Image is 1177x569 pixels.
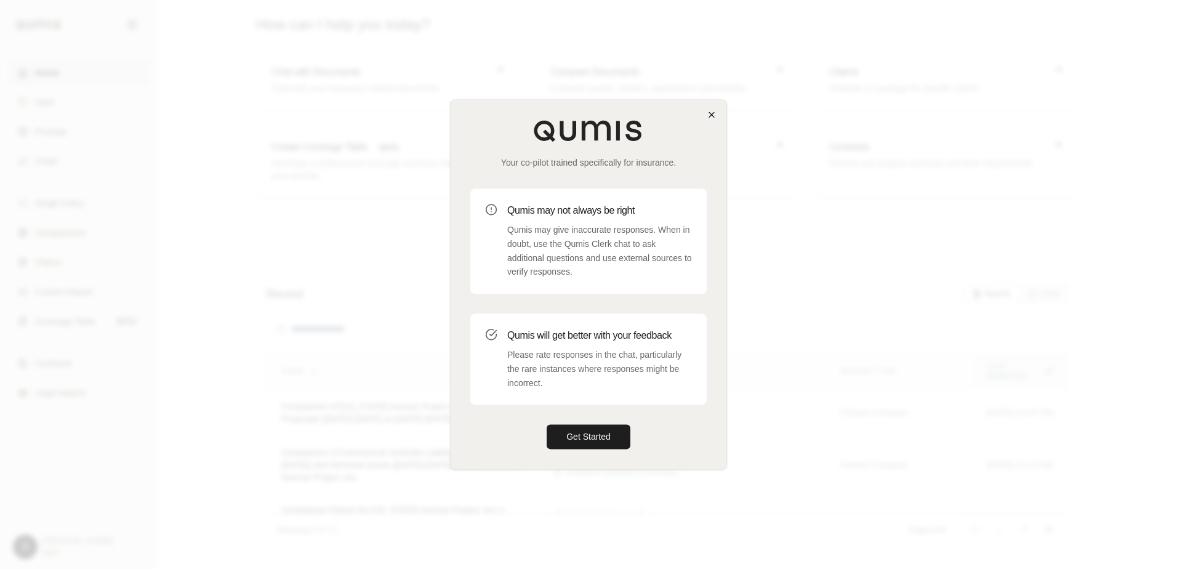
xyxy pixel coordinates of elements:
h3: Qumis may not always be right [507,203,692,218]
button: Get Started [547,425,630,450]
p: Please rate responses in the chat, particularly the rare instances where responses might be incor... [507,348,692,390]
p: Qumis may give inaccurate responses. When in doubt, use the Qumis Clerk chat to ask additional qu... [507,223,692,279]
p: Your co-pilot trained specifically for insurance. [470,156,707,169]
h3: Qumis will get better with your feedback [507,328,692,343]
img: Qumis Logo [533,119,644,142]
